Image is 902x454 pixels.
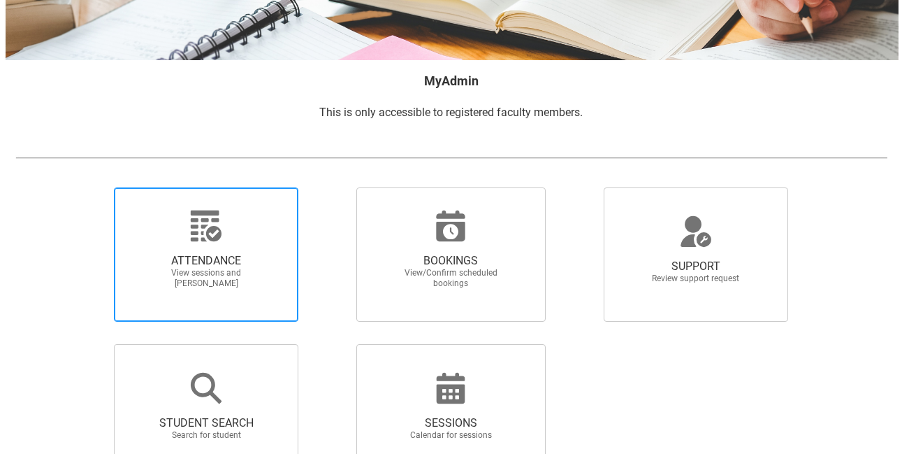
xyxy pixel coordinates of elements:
span: ATTENDANCE [145,254,268,268]
span: BOOKINGS [389,254,512,268]
span: Calendar for sessions [389,430,512,441]
span: Search for student [145,430,268,441]
span: STUDENT SEARCH [145,416,268,430]
img: REDU_GREY_LINE [15,150,887,165]
span: SUPPORT [634,260,757,274]
span: This is only accessible to registered faculty members. [319,106,583,119]
span: SESSIONS [389,416,512,430]
h2: MyAdmin [15,71,887,90]
span: View/Confirm scheduled bookings [389,268,512,289]
span: View sessions and [PERSON_NAME] [145,268,268,289]
span: Review support request [634,274,757,284]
